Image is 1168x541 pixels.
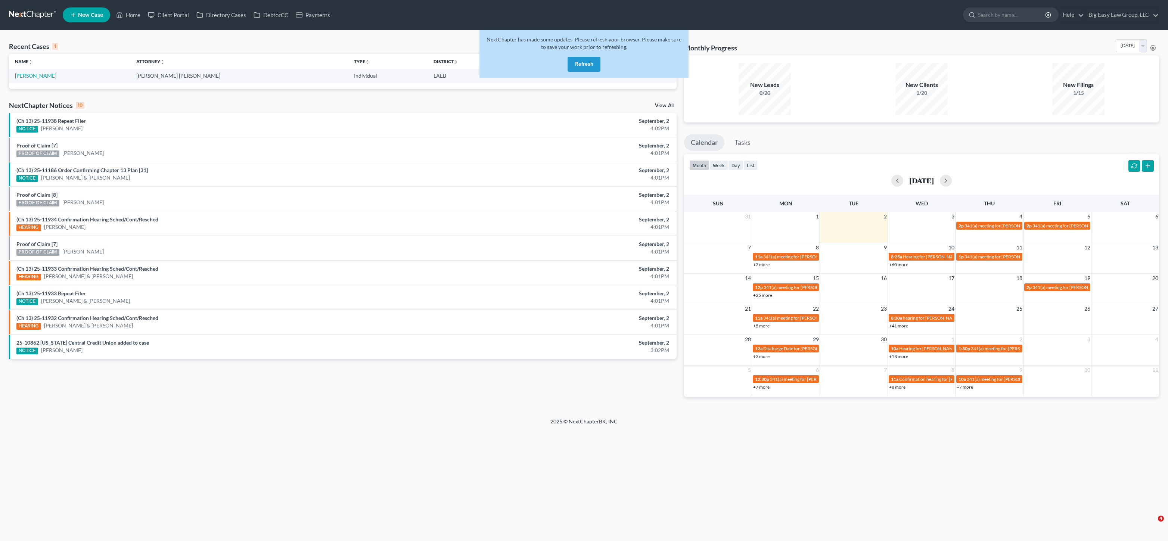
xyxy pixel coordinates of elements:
div: New Filings [1052,81,1105,89]
button: Refresh [568,57,600,72]
div: 4:01PM [457,199,669,206]
span: 20 [1152,274,1159,283]
div: New Leads [739,81,791,89]
a: Directory Cases [193,8,250,22]
a: +3 more [753,354,770,359]
div: NOTICE [16,348,38,354]
div: 10 [76,102,84,109]
span: 11a [891,376,898,382]
div: PROOF OF CLAIM [16,249,59,256]
span: 21 [744,304,752,313]
a: [PERSON_NAME] & [PERSON_NAME] [44,273,133,280]
span: NextChapter has made some updates. Please refresh your browser. Please make sure to save your wor... [487,36,681,50]
h3: Monthly Progress [684,43,737,52]
div: 4:01PM [457,322,669,329]
div: PROOF OF CLAIM [16,200,59,206]
div: September, 2 [457,117,669,125]
span: 11 [1152,366,1159,374]
div: September, 2 [457,167,669,174]
span: 8:25a [891,254,902,259]
a: Big Easy Law Group, LLC [1085,8,1159,22]
div: 0/20 [739,89,791,97]
td: Individual [348,69,428,83]
div: September, 2 [457,339,669,346]
a: Calendar [684,134,724,151]
i: unfold_more [454,60,458,64]
span: Thu [984,200,995,206]
a: (Ch 13) 25-11938 Repeat Filer [16,118,86,124]
a: Typeunfold_more [354,59,370,64]
a: DebtorCC [250,8,292,22]
div: 1 [52,43,58,50]
div: September, 2 [457,191,669,199]
span: 16 [880,274,888,283]
a: Proof of Claim [7] [16,241,58,247]
a: (Ch 13) 25-11932 Confirmation Hearing Sched/Cont/Resched [16,315,158,321]
span: 341(a) meeting for [PERSON_NAME] [763,315,835,321]
span: Discharge Date for [PERSON_NAME] [763,346,836,351]
div: September, 2 [457,265,669,273]
div: PROOF OF CLAIM [16,150,59,157]
div: 1/20 [895,89,948,97]
a: (Ch 13) 25-11933 Repeat Filer [16,290,86,296]
span: Sat [1121,200,1130,206]
div: NOTICE [16,126,38,133]
span: 13 [1152,243,1159,252]
a: 25-10862 [US_STATE] Central Credit Union added to case [16,339,149,346]
i: unfold_more [365,60,370,64]
span: 25 [1016,304,1023,313]
span: 2 [883,212,888,221]
span: 11 [1016,243,1023,252]
span: 8 [815,243,820,252]
span: 11a [755,315,762,321]
div: September, 2 [457,314,669,322]
span: 9 [883,243,888,252]
span: 341(a) meeting for [PERSON_NAME] [964,223,1037,228]
a: [PERSON_NAME] [62,248,104,255]
td: [PERSON_NAME] [PERSON_NAME] [130,69,348,83]
iframe: Intercom live chat [1143,516,1161,534]
span: 18 [1016,274,1023,283]
span: 5 [747,366,752,374]
span: 341(a) meeting for [PERSON_NAME] [764,285,836,290]
div: 4:01PM [457,174,669,181]
span: 4 [1158,516,1164,522]
div: 1/15 [1052,89,1105,97]
i: unfold_more [160,60,165,64]
a: Home [112,8,144,22]
a: (Ch 13) 25-11933 Confirmation Hearing Sched/Cont/Resched [16,265,158,272]
span: 30 [880,335,888,344]
div: Recent Cases [9,42,58,51]
span: 10 [1084,366,1091,374]
span: 27 [1152,304,1159,313]
a: View All [655,103,674,108]
button: day [728,160,743,170]
a: [PERSON_NAME] [15,72,56,79]
a: Proof of Claim [8] [16,192,58,198]
div: September, 2 [457,216,669,223]
a: +7 more [753,384,770,390]
span: 4 [1155,335,1159,344]
a: [PERSON_NAME] [44,223,86,231]
a: (Ch 13) 25-11186 Order Confirming Chapter 13 Plan [31] [16,167,148,173]
div: NOTICE [16,298,38,305]
a: +25 more [753,292,772,298]
div: 2025 © NextChapterBK, INC [371,418,797,431]
span: 1p [959,254,964,259]
span: 2 [1019,335,1023,344]
span: Hearing for [PERSON_NAME] [903,254,961,259]
div: HEARING [16,224,41,231]
span: 3 [951,212,955,221]
span: 31 [744,212,752,221]
span: Hearing for [PERSON_NAME] [899,346,957,351]
span: 7 [883,366,888,374]
span: 10 [948,243,955,252]
span: 6 [1155,212,1159,221]
span: 7 [747,243,752,252]
i: unfold_more [28,60,33,64]
span: 12:30p [755,376,769,382]
span: Fri [1053,200,1061,206]
span: 341(a) meeting for [PERSON_NAME] [971,346,1043,351]
span: 9 [1019,366,1023,374]
span: Confirmation hearing for [PERSON_NAME] [899,376,984,382]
